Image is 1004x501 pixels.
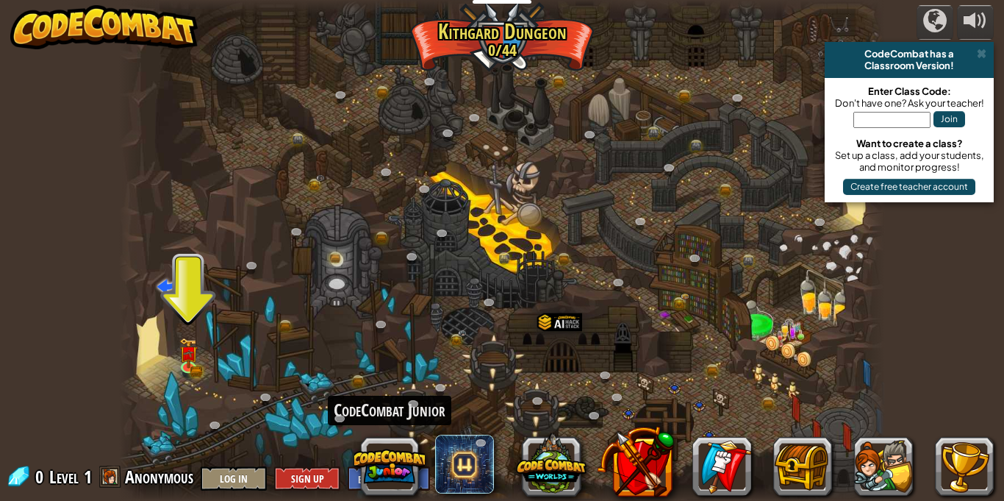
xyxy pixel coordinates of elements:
img: portrait.png [316,174,325,181]
img: CodeCombat - Learn how to code by playing a game [10,5,198,49]
span: 0 [35,465,48,488]
img: portrait.png [458,330,467,336]
div: Don't have one? Ask your teacher! [832,97,986,109]
span: Level [49,465,79,489]
div: CodeCombat Junior [328,396,451,425]
span: Anonymous [125,465,193,488]
div: Classroom Version! [831,60,988,71]
div: Want to create a class? [832,138,986,149]
button: Sign Up [274,466,340,491]
img: portrait.png [183,349,194,358]
button: Adjust volume [957,5,994,40]
img: level-banner-unlock.png [179,338,197,369]
button: Create free teacher account [843,179,975,195]
img: portrait.png [681,293,689,299]
div: Enter Class Code: [832,85,986,97]
div: CodeCombat has a [831,48,988,60]
button: Campaigns [917,5,953,40]
span: 1 [84,465,92,488]
button: Join [933,111,965,127]
button: Log In [201,466,267,491]
div: Set up a class, add your students, and monitor progress! [832,149,986,173]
